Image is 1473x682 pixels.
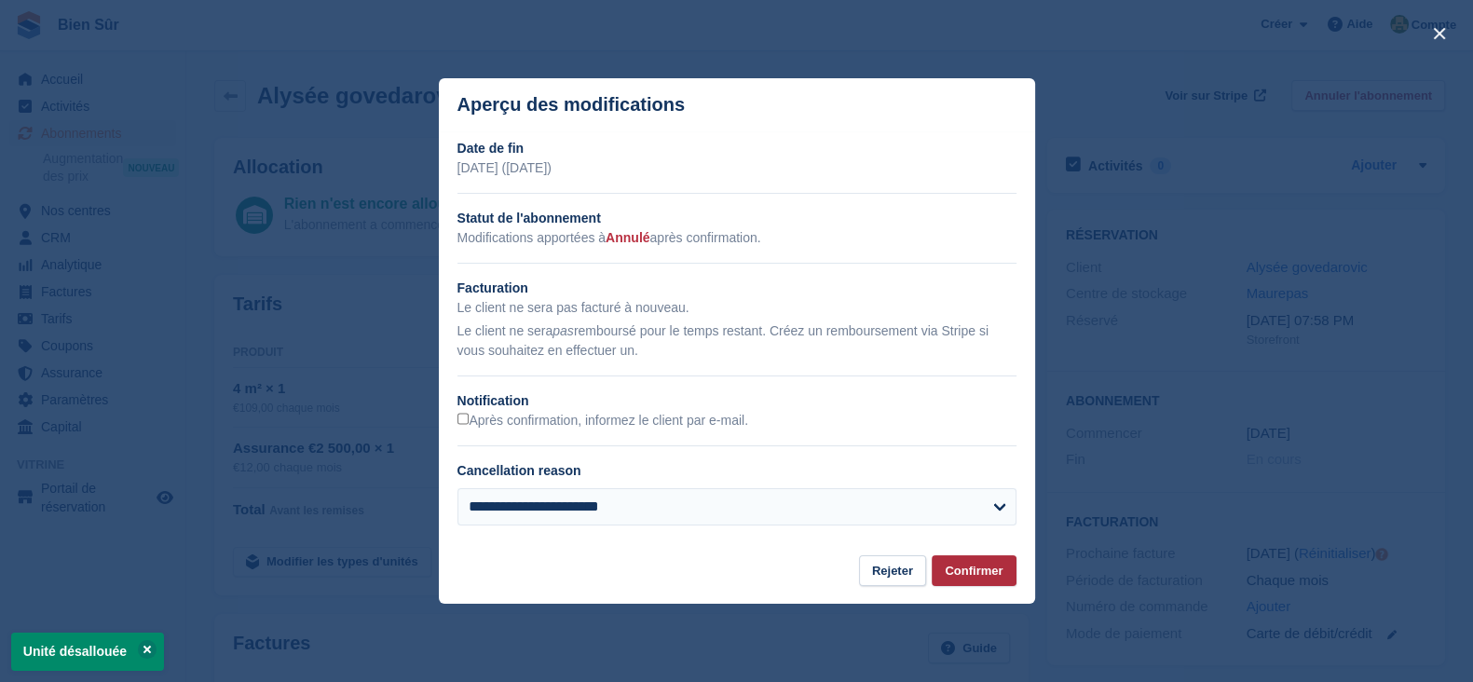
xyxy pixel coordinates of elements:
[552,323,574,338] em: pas
[457,321,1016,361] p: Le client ne sera remboursé pour le temps restant. Créez un remboursement via Stripe si vous souh...
[457,94,686,116] p: Aperçu des modifications
[1425,19,1454,48] button: close
[457,158,1016,178] p: [DATE] ([DATE])
[457,139,1016,158] h2: Date de fin
[606,230,649,245] span: Annulé
[457,298,1016,318] p: Le client ne sera pas facturé à nouveau.
[457,463,581,478] label: Cancellation reason
[11,633,164,671] p: Unité désallouée
[457,413,470,425] input: Après confirmation, informez le client par e-mail.
[457,413,748,430] label: Après confirmation, informez le client par e-mail.
[457,209,1016,228] h2: Statut de l'abonnement
[859,555,926,586] button: Rejeter
[457,279,1016,298] h2: Facturation
[457,391,1016,411] h2: Notification
[457,228,1016,248] p: Modifications apportées à après confirmation.
[932,555,1016,586] button: Confirmer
